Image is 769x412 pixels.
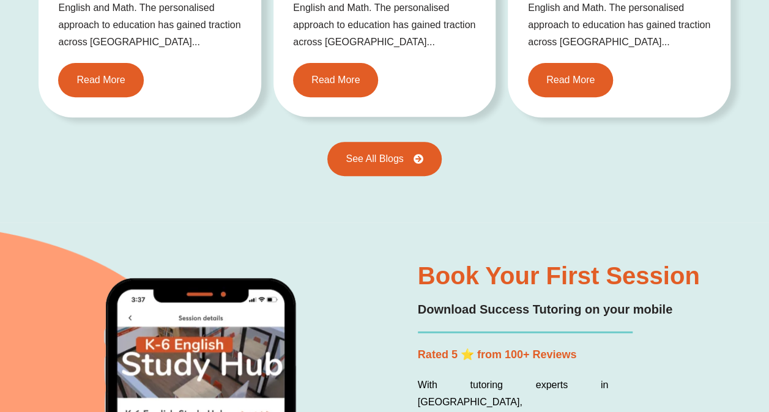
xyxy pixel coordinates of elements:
[565,274,769,412] iframe: Chat Widget
[76,75,125,85] span: Read More
[346,154,403,164] span: See All Blogs
[418,300,724,319] h2: Download Success Tutoring on your mobile
[418,263,724,288] h2: Book Your First Session
[418,345,724,364] h2: Rated 5 ⭐ from 100+ Reviews
[293,63,378,97] a: Read More
[58,63,143,97] a: Read More
[311,75,360,85] span: Read More
[546,75,595,85] span: Read More
[528,63,613,97] a: Read More
[327,142,441,176] a: See All Blogs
